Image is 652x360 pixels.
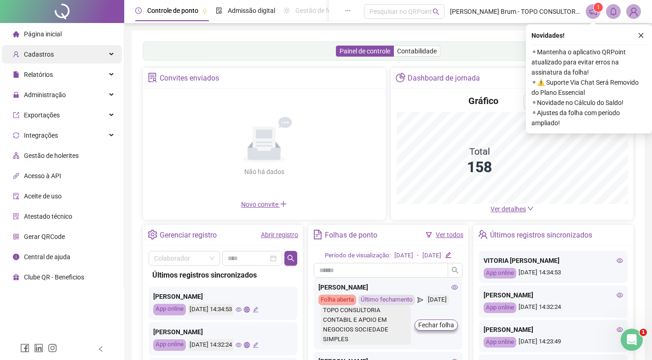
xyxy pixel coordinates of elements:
span: Painel de controle [340,47,390,55]
span: file-done [216,7,222,14]
div: [DATE] [394,251,413,261]
span: eye [617,292,623,298]
span: bell [609,7,617,16]
span: linkedin [34,343,43,353]
div: Últimos registros sincronizados [152,269,294,281]
div: - [417,251,419,261]
sup: 1 [594,3,603,12]
div: VITORIA [PERSON_NAME] [484,255,623,266]
div: [PERSON_NAME] [484,290,623,300]
div: TOPO CONSULTORIA CONTABIL E APOIO EM NEGOCIOS SOCIEDADE SIMPLES [321,305,411,345]
div: [DATE] 14:34:53 [188,304,233,315]
span: 1 [597,4,600,11]
div: App online [153,339,186,351]
span: Aceite de uso [24,192,62,200]
div: [PERSON_NAME] [318,282,458,292]
span: search [433,8,439,15]
span: sun [283,7,290,14]
span: down [527,205,534,212]
span: export [13,112,19,118]
span: Novo convite [241,201,287,208]
span: global [244,307,250,313]
span: Atestado técnico [24,213,72,220]
span: Administração [24,91,66,99]
span: clock-circle [135,7,142,14]
div: [DATE] [426,295,449,305]
span: audit [13,193,19,199]
span: Novidades ! [531,30,565,41]
div: Dashboard de jornada [408,70,480,86]
div: Convites enviados [160,70,219,86]
span: Acesso à API [24,172,61,180]
span: lock [13,92,19,98]
span: file-text [313,230,323,239]
span: ⚬ Ajustes da folha com período ampliado! [531,108,646,128]
span: Integrações [24,132,58,139]
span: ⚬ Novidade no Cálculo do Saldo! [531,98,646,108]
span: team [478,230,488,239]
div: [DATE] 14:32:24 [484,302,623,313]
span: eye [617,326,623,333]
div: App online [484,337,516,348]
span: plus [280,200,287,208]
a: Ver detalhes down [490,205,534,213]
span: Admissão digital [228,7,275,14]
span: api [13,173,19,179]
span: Contabilidade [397,47,437,55]
span: solution [13,213,19,220]
div: Período de visualização: [325,251,391,261]
a: Abrir registro [261,231,298,238]
div: App online [153,304,186,315]
span: qrcode [13,233,19,240]
span: sync [13,132,19,139]
span: info-circle [13,254,19,260]
span: send [417,295,423,305]
div: [DATE] [422,251,441,261]
span: close [638,32,644,39]
span: left [98,346,104,352]
div: [DATE] 14:34:53 [484,268,623,279]
span: setting [148,230,157,239]
span: Cadastros [24,51,54,58]
span: eye [451,284,458,290]
span: instagram [48,343,57,353]
span: Controle de ponto [147,7,198,14]
span: search [451,267,459,274]
iframe: Intercom live chat [621,329,643,351]
img: 87885 [627,5,640,18]
div: Último fechamento [358,295,415,305]
span: Fechar folha [418,320,454,330]
span: pie-chart [396,73,405,82]
span: edit [253,307,259,313]
div: [DATE] 14:23:49 [484,337,623,348]
h4: Gráfico [468,94,498,107]
div: [PERSON_NAME] [153,291,293,302]
span: Gestão de férias [295,7,342,14]
div: App online [484,268,516,279]
span: 1 [640,329,647,336]
span: Página inicial [24,30,62,38]
div: [DATE] 14:32:24 [188,339,233,351]
span: apartment [13,152,19,159]
div: Não há dados [222,167,306,177]
span: gift [13,274,19,280]
div: [PERSON_NAME] [484,325,623,335]
span: [PERSON_NAME] Brum - TOPO CONSULTORIA CONTABIL E APOIO EM NEGOCIOS SOCIEDADE SIMPLES [450,6,580,17]
span: user-add [13,51,19,58]
span: solution [148,73,157,82]
span: eye [236,307,242,313]
span: Clube QR - Beneficios [24,273,84,281]
div: Gerenciar registro [160,227,217,243]
span: search [287,255,294,262]
span: Ver detalhes [490,205,526,213]
span: Gerar QRCode [24,233,65,240]
a: Ver todos [436,231,463,238]
span: edit [253,342,259,348]
span: eye [236,342,242,348]
span: facebook [20,343,29,353]
span: notification [589,7,597,16]
span: ellipsis [345,7,351,14]
div: Folhas de ponto [325,227,377,243]
span: Central de ajuda [24,253,70,261]
span: ⚬ Mantenha o aplicativo QRPoint atualizado para evitar erros na assinatura da folha! [531,47,646,77]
